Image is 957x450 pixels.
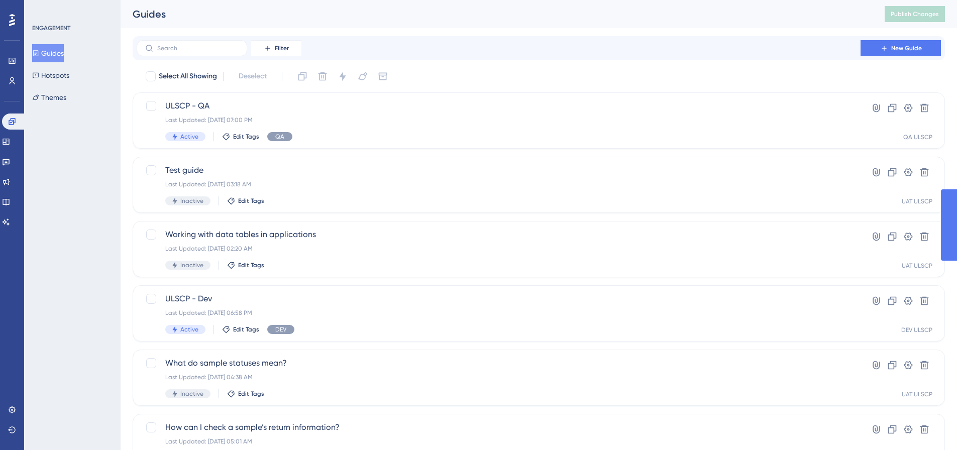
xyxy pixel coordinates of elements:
button: Edit Tags [227,390,264,398]
span: Working with data tables in applications [165,229,832,241]
div: UAT ULSCP [902,197,932,205]
div: UAT ULSCP [902,390,932,398]
span: Active [180,325,198,333]
span: ULSCP - QA [165,100,832,112]
span: Publish Changes [891,10,939,18]
span: Filter [275,44,289,52]
div: QA ULSCP [903,133,932,141]
button: Edit Tags [227,197,264,205]
div: Last Updated: [DATE] 06:58 PM [165,309,832,317]
div: Last Updated: [DATE] 05:01 AM [165,437,832,445]
span: QA [275,133,284,141]
span: Inactive [180,390,203,398]
button: Edit Tags [222,325,259,333]
span: DEV [275,325,286,333]
button: Edit Tags [227,261,264,269]
div: UAT ULSCP [902,262,932,270]
button: New Guide [861,40,941,56]
span: How can I check a sample’s return information? [165,421,832,433]
span: ULSCP - Dev [165,293,832,305]
span: New Guide [891,44,922,52]
input: Search [157,45,239,52]
span: What do sample statuses mean? [165,357,832,369]
button: Edit Tags [222,133,259,141]
button: Themes [32,88,66,106]
span: Deselect [239,70,267,82]
span: Edit Tags [233,133,259,141]
span: Edit Tags [238,197,264,205]
span: Active [180,133,198,141]
div: Last Updated: [DATE] 04:38 AM [165,373,832,381]
span: Inactive [180,197,203,205]
div: Last Updated: [DATE] 03:18 AM [165,180,832,188]
div: DEV ULSCP [901,326,932,334]
span: Edit Tags [233,325,259,333]
button: Filter [251,40,301,56]
div: Last Updated: [DATE] 02:20 AM [165,245,832,253]
span: Edit Tags [238,261,264,269]
button: Guides [32,44,64,62]
span: Test guide [165,164,832,176]
span: Inactive [180,261,203,269]
iframe: UserGuiding AI Assistant Launcher [915,410,945,440]
button: Hotspots [32,66,69,84]
span: Edit Tags [238,390,264,398]
div: ENGAGEMENT [32,24,70,32]
button: Publish Changes [885,6,945,22]
div: Guides [133,7,860,21]
button: Deselect [230,67,276,85]
span: Select All Showing [159,70,217,82]
div: Last Updated: [DATE] 07:00 PM [165,116,832,124]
